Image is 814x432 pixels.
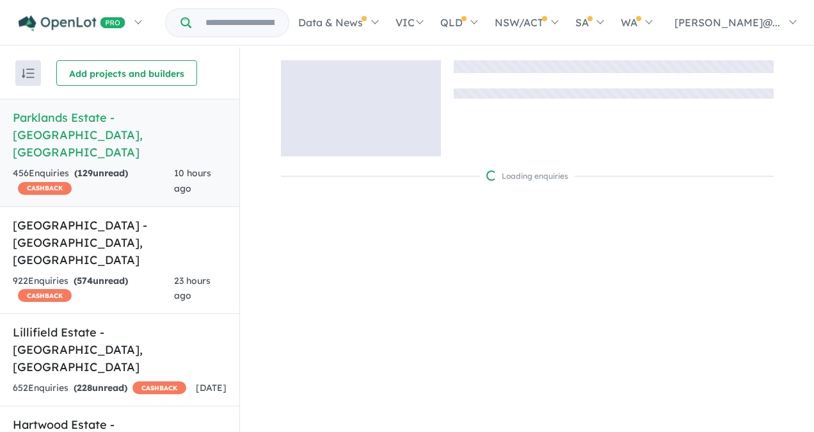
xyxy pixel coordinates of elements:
[194,9,286,37] input: Try estate name, suburb, builder or developer
[18,182,72,195] span: CASHBACK
[174,167,211,194] span: 10 hours ago
[13,109,227,161] h5: Parklands Estate - [GEOGRAPHIC_DATA] , [GEOGRAPHIC_DATA]
[674,16,780,29] span: [PERSON_NAME]@...
[77,275,93,287] span: 574
[77,167,93,179] span: 129
[56,60,197,86] button: Add projects and builders
[74,382,127,394] strong: ( unread)
[77,382,92,394] span: 228
[13,381,186,396] div: 652 Enquir ies
[13,217,227,269] h5: [GEOGRAPHIC_DATA] - [GEOGRAPHIC_DATA] , [GEOGRAPHIC_DATA]
[74,275,128,287] strong: ( unread)
[13,324,227,376] h5: Lillifield Estate - [GEOGRAPHIC_DATA] , [GEOGRAPHIC_DATA]
[13,274,174,304] div: 922 Enquir ies
[132,381,186,394] span: CASHBACK
[74,167,128,179] strong: ( unread)
[19,15,125,31] img: Openlot PRO Logo White
[174,275,211,302] span: 23 hours ago
[22,69,35,78] img: sort.svg
[18,289,72,302] span: CASHBACK
[13,166,174,197] div: 456 Enquir ies
[196,382,227,394] span: [DATE]
[486,170,568,183] div: Loading enquiries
